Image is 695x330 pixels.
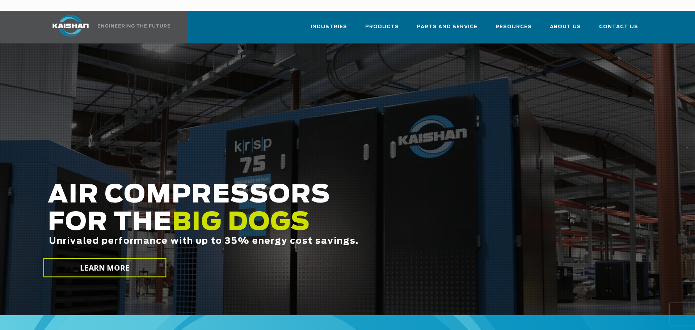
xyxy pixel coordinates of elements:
span: Contact Us [599,23,638,31]
h2: AIR COMPRESSORS FOR THE [48,181,546,269]
a: About Us [550,17,581,42]
span: Industries [311,23,347,31]
span: Products [365,23,399,31]
span: Unrivaled performance with up to 35% energy cost savings. [49,237,359,246]
a: Products [365,17,399,42]
img: kaishan logo [43,15,98,37]
a: LEARN MORE [43,258,167,277]
a: Industries [311,17,347,42]
span: BIG DOGS [172,210,310,235]
a: Resources [496,17,532,42]
img: Engineering the future [98,24,170,28]
a: Parts and Service [417,17,477,42]
a: Contact Us [599,17,638,42]
span: Parts and Service [417,23,477,31]
span: About Us [550,23,581,31]
span: Resources [496,23,532,31]
span: LEARN MORE [80,263,130,273]
a: Kaishan USA [43,11,172,43]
